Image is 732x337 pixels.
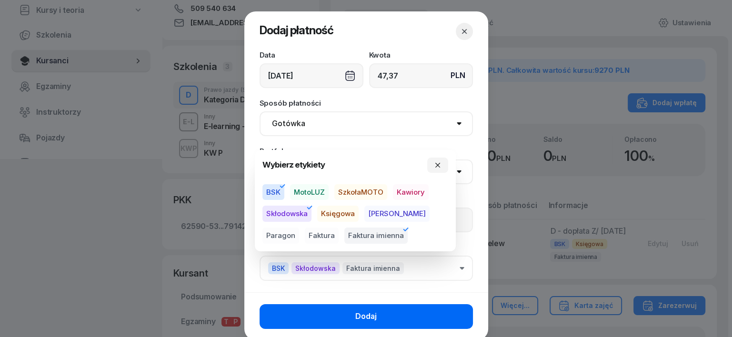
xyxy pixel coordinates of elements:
span: Skłodowska [291,262,340,274]
button: Skłodowska [262,206,311,222]
h4: Wybierz etykiety [262,159,325,171]
button: Kawiory [393,184,429,200]
span: Dodaj płatność [260,23,333,37]
button: Paragon [262,228,299,244]
button: Księgowa [317,206,359,222]
button: Dodaj [260,304,473,329]
button: Faktura [305,228,339,244]
button: BSKSkłodowskaFaktura imienna [260,256,473,281]
span: Faktura imienna [342,262,404,274]
button: MotoLUZ [290,184,329,200]
button: Faktura imienna [344,228,408,244]
button: BSK [262,184,284,200]
span: Dodaj [355,310,377,323]
span: BSK [268,262,289,274]
button: [PERSON_NAME] [364,206,430,222]
input: 0 [369,63,473,88]
button: SzkołaMOTO [334,184,387,200]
